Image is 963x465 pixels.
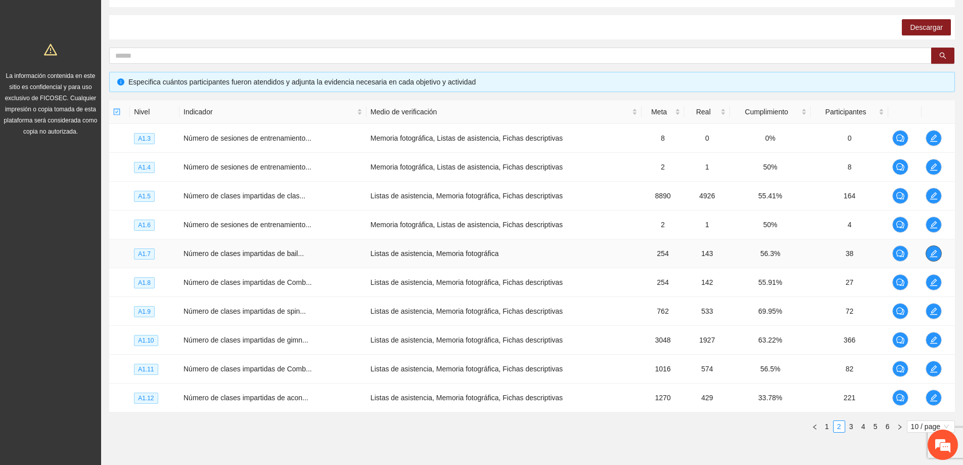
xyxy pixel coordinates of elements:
[870,421,881,432] a: 5
[134,133,155,144] span: A1.3
[730,153,811,182] td: 50%
[926,336,941,344] span: edit
[902,19,951,35] button: Descargar
[684,100,730,124] th: Real
[44,43,57,56] span: warning
[684,239,730,268] td: 143
[4,72,98,135] span: La información contenida en este sitio es confidencial y para uso exclusivo de FICOSEC. Cualquier...
[134,277,155,288] span: A1.8
[730,355,811,384] td: 56.5%
[730,100,811,124] th: Cumplimiento
[184,134,311,142] span: Número de sesiones de entrenamiento...
[897,424,903,430] span: right
[730,326,811,355] td: 63.22%
[641,326,684,355] td: 3048
[833,420,845,433] li: 2
[366,210,641,239] td: Memoria fotográfica, Listas de asistencia, Fichas descriptivas
[892,188,908,204] button: comment
[184,278,312,286] span: Número de clases impartidas de Comb...
[134,364,158,375] span: A1.11
[821,420,833,433] li: 1
[857,420,869,433] li: 4
[734,106,799,117] span: Cumplimiento
[926,303,942,319] button: edit
[179,100,366,124] th: Indicador
[926,188,942,204] button: edit
[926,394,941,402] span: edit
[641,100,684,124] th: Meta
[845,420,857,433] li: 3
[926,365,941,373] span: edit
[910,22,943,33] span: Descargar
[641,182,684,210] td: 8890
[811,153,889,182] td: 8
[926,159,942,175] button: edit
[184,106,355,117] span: Indicador
[911,421,951,432] span: 10 / page
[907,420,955,433] div: Page Size
[641,239,684,268] td: 254
[684,384,730,412] td: 429
[366,384,641,412] td: Listas de asistencia, Memoria fotográfica, Fichas descriptivas
[366,297,641,326] td: Listas de asistencia, Memoria fotográfica, Fichas descriptivas
[882,421,893,432] a: 6
[811,297,889,326] td: 72
[926,390,942,406] button: edit
[812,424,818,430] span: left
[684,297,730,326] td: 533
[646,106,673,117] span: Meta
[684,326,730,355] td: 1927
[809,420,821,433] li: Previous Page
[882,420,894,433] li: 6
[184,221,311,229] span: Número de sesiones de entrenamiento...
[926,163,941,171] span: edit
[892,303,908,319] button: comment
[892,130,908,146] button: comment
[130,100,179,124] th: Nivel
[892,361,908,377] button: comment
[366,182,641,210] td: Listas de asistencia, Memoria fotográfica, Fichas descriptivas
[641,297,684,326] td: 762
[684,153,730,182] td: 1
[926,221,941,229] span: edit
[134,335,158,346] span: A1.10
[811,355,889,384] td: 82
[846,421,857,432] a: 3
[926,361,942,377] button: edit
[366,326,641,355] td: Listas de asistencia, Memoria fotográfica, Fichas descriptivas
[684,268,730,297] td: 142
[815,106,877,117] span: Participantes
[641,124,684,153] td: 8
[926,332,942,348] button: edit
[366,100,641,124] th: Medio de verificación
[926,307,941,315] span: edit
[730,124,811,153] td: 0%
[926,192,941,200] span: edit
[811,326,889,355] td: 366
[894,420,906,433] li: Next Page
[641,210,684,239] td: 2
[730,297,811,326] td: 69.95%
[184,336,308,344] span: Número de clases impartidas de gimn...
[821,421,833,432] a: 1
[5,276,193,312] textarea: Escriba su mensaje y pulse “Intro”
[926,249,941,258] span: edit
[371,106,630,117] span: Medio de verificación
[184,192,305,200] span: Número de clases impartidas de clas...
[641,355,684,384] td: 1016
[939,52,946,60] span: search
[113,108,120,115] span: check-square
[134,220,155,231] span: A1.6
[892,274,908,290] button: comment
[59,135,140,237] span: Estamos en línea.
[730,384,811,412] td: 33.78%
[184,163,311,171] span: Número de sesiones de entrenamiento...
[184,394,308,402] span: Número de clases impartidas de acon...
[53,52,170,65] div: Chatee con nosotros ahora
[811,210,889,239] td: 4
[869,420,882,433] li: 5
[134,162,155,173] span: A1.4
[892,217,908,233] button: comment
[811,124,889,153] td: 0
[926,217,942,233] button: edit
